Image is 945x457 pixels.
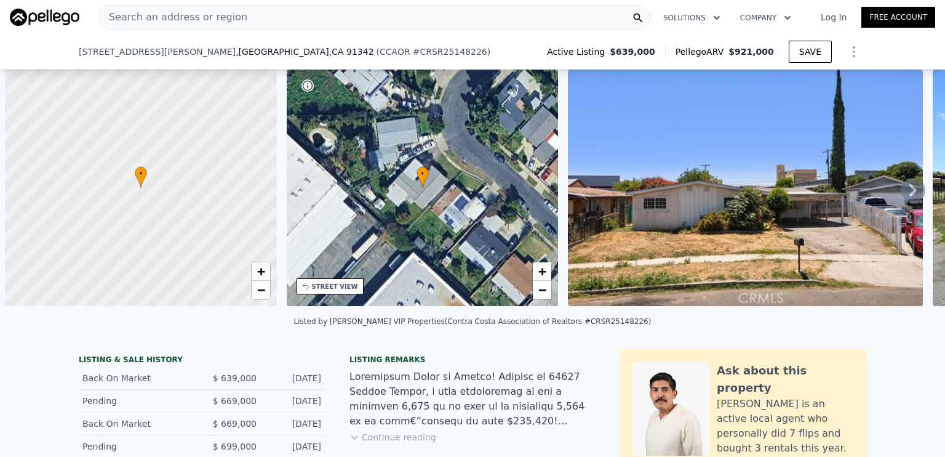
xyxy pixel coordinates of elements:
span: , [GEOGRAPHIC_DATA] [236,46,373,58]
img: Sale: 166903534 Parcel: 54261000 [568,70,923,306]
span: $ 669,000 [213,419,257,429]
div: STREET VIEW [312,282,358,291]
div: [DATE] [266,440,321,453]
div: Pending [82,440,192,453]
a: Free Account [861,7,935,28]
span: Search an address or region [99,10,247,25]
div: LISTING & SALE HISTORY [79,355,325,367]
button: SAVE [789,41,832,63]
a: Log In [806,11,861,23]
a: Zoom out [533,281,551,299]
span: , CA 91342 [329,47,374,57]
div: • [417,166,429,188]
img: Pellego [10,9,79,26]
span: Pellego ARV [676,46,729,58]
span: CCAOR [380,47,410,57]
span: $639,000 [610,46,655,58]
div: [DATE] [266,372,321,384]
span: • [417,168,429,179]
span: • [135,168,147,179]
span: − [538,282,546,297]
div: ( ) [377,46,491,58]
div: Listing remarks [349,355,596,365]
span: + [538,264,546,279]
span: $ 639,000 [213,373,257,383]
span: # CRSR25148226 [413,47,487,57]
span: [STREET_ADDRESS][PERSON_NAME] [79,46,236,58]
button: Solutions [653,7,730,29]
span: $ 699,000 [213,442,257,451]
div: [PERSON_NAME] is an active local agent who personally did 7 flips and bought 3 rentals this year. [717,397,854,456]
button: Show Options [842,39,866,64]
div: [DATE] [266,395,321,407]
span: $ 669,000 [213,396,257,406]
span: + [257,264,265,279]
span: Active Listing [547,46,610,58]
div: Back On Market [82,418,192,430]
div: Listed by [PERSON_NAME] VIP Properties (Contra Costa Association of Realtors #CRSR25148226) [294,317,652,326]
div: Back On Market [82,372,192,384]
a: Zoom out [252,281,270,299]
div: • [135,166,147,188]
div: Pending [82,395,192,407]
a: Zoom in [252,262,270,281]
div: Loremipsum Dolor si Ametco! Adipisc el 64627 Seddoe Tempor, i utla etdoloremag al eni a minimven ... [349,370,596,429]
span: $921,000 [728,47,774,57]
span: − [257,282,265,297]
button: Continue reading [349,431,436,443]
button: Company [730,7,801,29]
div: Ask about this property [717,362,854,397]
div: [DATE] [266,418,321,430]
a: Zoom in [533,262,551,281]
